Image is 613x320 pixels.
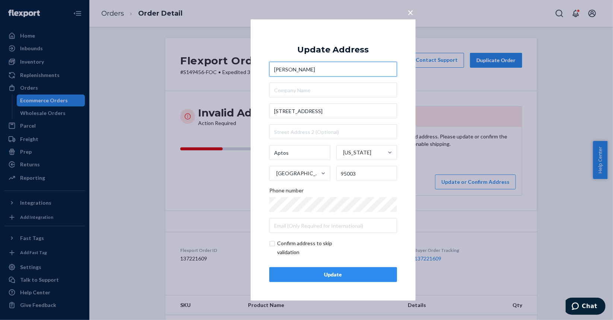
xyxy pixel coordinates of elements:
span: Phone number [269,187,304,197]
div: Update Address [298,45,369,54]
input: Street Address [269,103,397,118]
iframe: Opens a widget where you can chat to one of our agents [566,298,606,316]
input: City [269,145,330,160]
input: ZIP Code [336,166,397,181]
input: Street Address 2 (Optional) [269,124,397,139]
input: Email (Only Required for International) [269,218,397,233]
div: Update [276,271,391,278]
span: × [407,6,413,19]
input: First & Last Name [269,62,397,77]
div: [GEOGRAPHIC_DATA] [276,170,320,177]
input: Company Name [269,83,397,97]
div: [US_STATE] [343,149,372,156]
button: Update [269,267,397,282]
